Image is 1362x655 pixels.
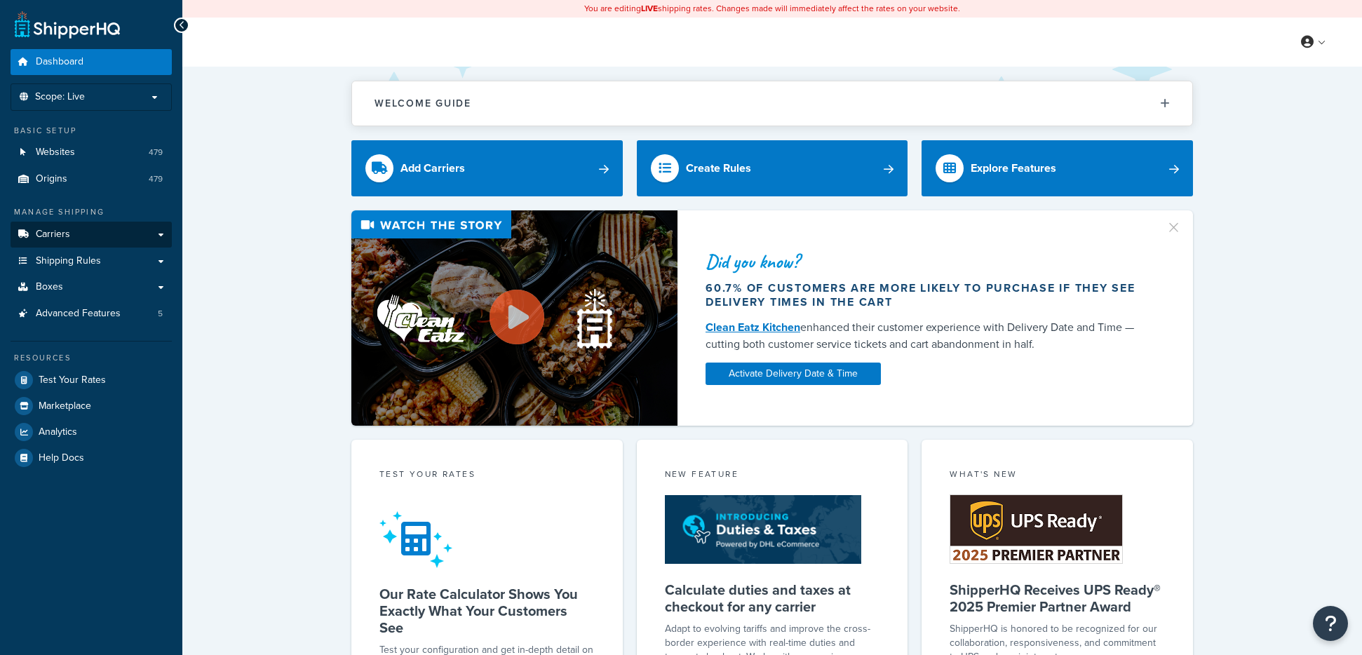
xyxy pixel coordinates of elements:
span: Scope: Live [35,91,85,103]
div: Manage Shipping [11,206,172,218]
span: Dashboard [36,56,83,68]
a: Create Rules [637,140,908,196]
a: Advanced Features5 [11,301,172,327]
li: Websites [11,140,172,166]
span: Analytics [39,426,77,438]
div: Explore Features [971,158,1056,178]
a: Shipping Rules [11,248,172,274]
a: Activate Delivery Date & Time [706,363,881,385]
div: Resources [11,352,172,364]
b: LIVE [641,2,658,15]
span: Boxes [36,281,63,293]
img: Video thumbnail [351,210,677,426]
a: Carriers [11,222,172,248]
li: Advanced Features [11,301,172,327]
div: enhanced their customer experience with Delivery Date and Time — cutting both customer service ti... [706,319,1149,353]
a: Analytics [11,419,172,445]
h5: ShipperHQ Receives UPS Ready® 2025 Premier Partner Award [950,581,1165,615]
div: What's New [950,468,1165,484]
div: Did you know? [706,252,1149,271]
h2: Welcome Guide [375,98,471,109]
h5: Calculate duties and taxes at checkout for any carrier [665,581,880,615]
a: Origins479 [11,166,172,192]
span: Test Your Rates [39,374,106,386]
span: Help Docs [39,452,84,464]
div: Test your rates [379,468,595,484]
button: Welcome Guide [352,81,1192,126]
a: Explore Features [922,140,1193,196]
span: Websites [36,147,75,158]
span: Advanced Features [36,308,121,320]
h5: Our Rate Calculator Shows You Exactly What Your Customers See [379,586,595,636]
a: Test Your Rates [11,367,172,393]
li: Origins [11,166,172,192]
button: Open Resource Center [1313,606,1348,641]
div: Basic Setup [11,125,172,137]
span: Marketplace [39,400,91,412]
span: 479 [149,147,163,158]
div: 60.7% of customers are more likely to purchase if they see delivery times in the cart [706,281,1149,309]
a: Help Docs [11,445,172,471]
div: Add Carriers [400,158,465,178]
span: 479 [149,173,163,185]
span: 5 [158,308,163,320]
a: Boxes [11,274,172,300]
div: New Feature [665,468,880,484]
a: Add Carriers [351,140,623,196]
span: Carriers [36,229,70,241]
div: Create Rules [686,158,751,178]
a: Dashboard [11,49,172,75]
a: Clean Eatz Kitchen [706,319,800,335]
span: Origins [36,173,67,185]
span: Shipping Rules [36,255,101,267]
a: Websites479 [11,140,172,166]
a: Marketplace [11,393,172,419]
